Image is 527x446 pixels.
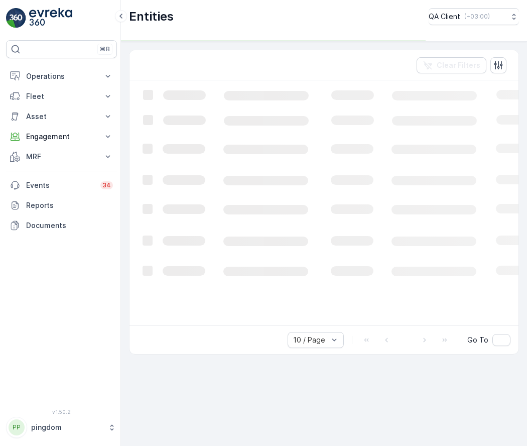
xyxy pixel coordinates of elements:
[6,409,117,415] span: v 1.50.2
[6,106,117,127] button: Asset
[26,132,97,142] p: Engagement
[6,417,117,438] button: PPpingdom
[6,147,117,167] button: MRF
[6,8,26,28] img: logo
[6,66,117,86] button: Operations
[26,180,94,190] p: Events
[429,8,519,25] button: QA Client(+03:00)
[129,9,174,25] p: Entities
[6,215,117,236] a: Documents
[102,181,111,189] p: 34
[31,422,103,432] p: pingdom
[417,57,486,73] button: Clear Filters
[26,152,97,162] p: MRF
[26,91,97,101] p: Fleet
[26,71,97,81] p: Operations
[6,86,117,106] button: Fleet
[467,335,488,345] span: Go To
[26,220,113,231] p: Documents
[429,12,460,22] p: QA Client
[6,127,117,147] button: Engagement
[29,8,72,28] img: logo_light-DOdMpM7g.png
[9,419,25,435] div: PP
[26,200,113,210] p: Reports
[437,60,480,70] p: Clear Filters
[464,13,490,21] p: ( +03:00 )
[6,175,117,195] a: Events34
[100,45,110,53] p: ⌘B
[26,111,97,122] p: Asset
[6,195,117,215] a: Reports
